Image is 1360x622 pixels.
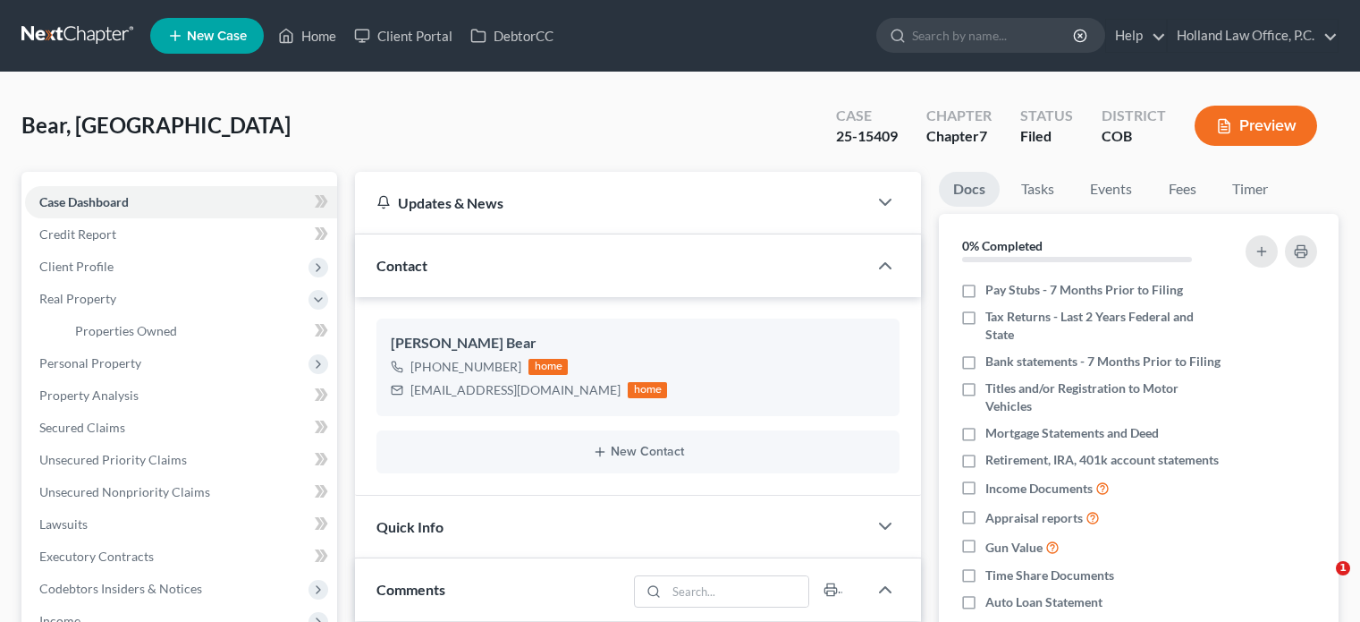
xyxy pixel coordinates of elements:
div: District [1102,106,1166,126]
input: Search by name... [912,19,1076,52]
span: New Case [187,30,247,43]
a: Properties Owned [61,315,337,347]
span: Auto Loan Statement [985,593,1102,611]
span: Executory Contracts [39,549,154,564]
span: Credit Report [39,226,116,242]
span: Quick Info [376,518,443,535]
div: Chapter [926,106,992,126]
div: Chapter [926,126,992,147]
a: Docs [939,172,1000,207]
a: Executory Contracts [25,541,337,573]
a: Holland Law Office, P.C. [1168,20,1338,52]
span: Pay Stubs - 7 Months Prior to Filing [985,281,1183,299]
a: Unsecured Priority Claims [25,444,337,476]
input: Search... [667,576,809,607]
a: Lawsuits [25,508,337,541]
a: Property Analysis [25,379,337,412]
button: New Contact [391,445,885,459]
span: Mortgage Statements and Deed [985,424,1159,442]
span: Gun Value [985,539,1043,557]
a: Events [1076,172,1146,207]
span: Bear, [GEOGRAPHIC_DATA] [21,112,291,138]
a: DebtorCC [461,20,562,52]
a: Fees [1153,172,1211,207]
div: Updates & News [376,193,846,212]
span: Titles and/or Registration to Motor Vehicles [985,379,1223,415]
span: Case Dashboard [39,194,129,209]
span: 7 [979,127,987,144]
span: Bank statements - 7 Months Prior to Filing [985,353,1221,371]
span: Tax Returns - Last 2 Years Federal and State [985,308,1223,344]
span: Real Property [39,291,116,306]
div: [PHONE_NUMBER] [410,358,521,376]
span: Retirement, IRA, 401k account statements [985,451,1219,469]
span: Comments [376,581,445,598]
div: Status [1020,106,1073,126]
span: Personal Property [39,355,141,371]
a: Case Dashboard [25,186,337,218]
button: Preview [1195,106,1317,146]
span: Unsecured Nonpriority Claims [39,484,210,499]
strong: 0% Completed [962,238,1043,253]
span: Contact [376,257,427,274]
div: [EMAIL_ADDRESS][DOMAIN_NAME] [410,381,621,399]
div: [PERSON_NAME] Bear [391,333,885,354]
div: home [628,382,667,398]
div: Filed [1020,126,1073,147]
div: 25-15409 [836,126,898,147]
span: Codebtors Insiders & Notices [39,581,202,596]
a: Timer [1218,172,1282,207]
span: Time Share Documents [985,567,1114,584]
a: Secured Claims [25,412,337,444]
a: Help [1106,20,1166,52]
span: 1 [1336,561,1350,575]
span: Unsecured Priority Claims [39,452,187,467]
span: Appraisal reports [985,509,1083,527]
a: Credit Report [25,218,337,251]
div: COB [1102,126,1166,147]
div: Case [836,106,898,126]
div: home [528,359,568,375]
span: Secured Claims [39,420,125,435]
a: Client Portal [345,20,461,52]
span: Properties Owned [75,323,177,338]
span: Client Profile [39,259,114,274]
span: Property Analysis [39,388,139,403]
a: Tasks [1007,172,1069,207]
iframe: Intercom live chat [1299,561,1342,604]
a: Unsecured Nonpriority Claims [25,476,337,508]
span: Income Documents [985,480,1093,498]
span: Lawsuits [39,516,88,532]
a: Home [269,20,345,52]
